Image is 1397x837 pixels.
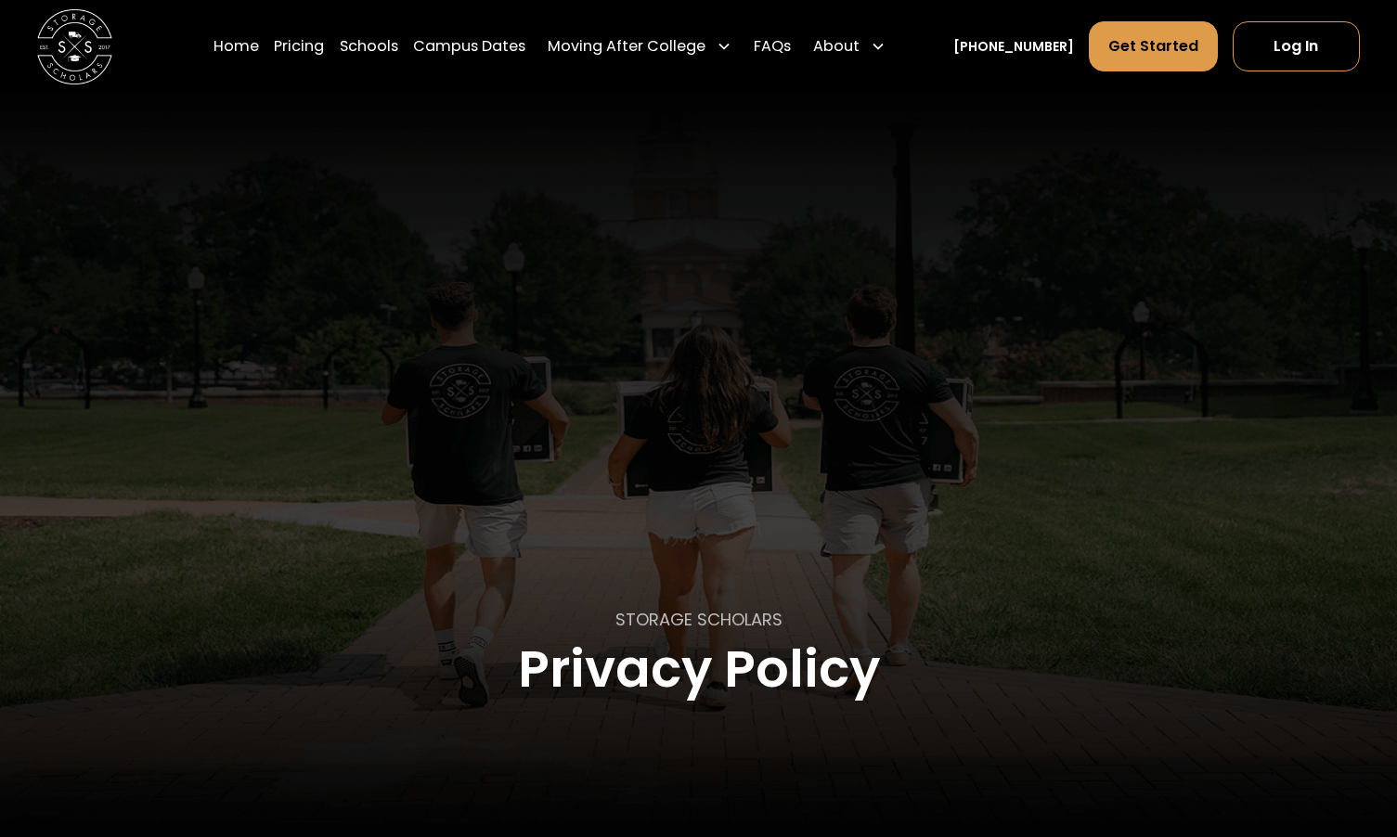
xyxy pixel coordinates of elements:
a: home [37,9,111,84]
div: About [806,20,893,72]
a: Schools [340,20,398,72]
div: About [813,35,860,58]
div: Moving After College [540,20,739,72]
a: Log In [1233,21,1360,71]
div: Moving After College [548,35,705,58]
a: FAQs [754,20,791,72]
a: [PHONE_NUMBER] [953,37,1074,57]
p: STORAGE SCHOLARS [615,607,783,632]
h1: Privacy Policy [518,641,880,698]
a: Campus Dates [413,20,525,72]
img: Storage Scholars main logo [37,9,111,84]
a: Get Started [1089,21,1218,71]
a: Home [213,20,259,72]
a: Pricing [274,20,324,72]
